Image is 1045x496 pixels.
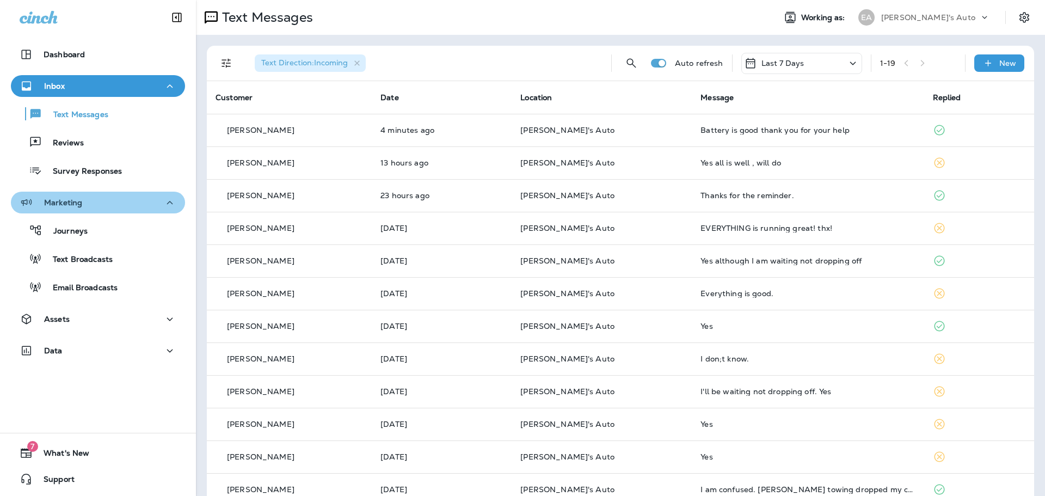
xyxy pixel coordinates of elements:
[27,441,38,452] span: 7
[11,275,185,298] button: Email Broadcasts
[11,192,185,213] button: Marketing
[380,224,503,232] p: Sep 9, 2025 11:27 AM
[675,59,723,68] p: Auto refresh
[44,50,85,59] p: Dashboard
[42,226,88,237] p: Journeys
[44,198,82,207] p: Marketing
[700,191,915,200] div: Thanks for the reminder.
[520,387,614,396] span: [PERSON_NAME]'s Auto
[380,191,503,200] p: Sep 9, 2025 11:58 AM
[11,308,185,330] button: Assets
[881,13,975,22] p: [PERSON_NAME]'s Auto
[255,54,366,72] div: Text Direction:Incoming
[520,485,614,494] span: [PERSON_NAME]'s Auto
[380,420,503,428] p: Sep 7, 2025 11:30 AM
[42,110,108,120] p: Text Messages
[380,354,503,363] p: Sep 7, 2025 12:38 PM
[11,102,185,125] button: Text Messages
[700,126,915,134] div: Battery is good thank you for your help
[227,126,294,134] p: [PERSON_NAME]
[227,224,294,232] p: [PERSON_NAME]
[261,58,348,68] span: Text Direction : Incoming
[11,442,185,464] button: 7What's New
[42,255,113,265] p: Text Broadcasts
[520,125,614,135] span: [PERSON_NAME]'s Auto
[11,340,185,362] button: Data
[42,167,122,177] p: Survey Responses
[162,7,192,28] button: Collapse Sidebar
[520,289,614,298] span: [PERSON_NAME]'s Auto
[700,93,734,102] span: Message
[700,322,915,330] div: Yes
[520,419,614,429] span: [PERSON_NAME]'s Auto
[700,224,915,232] div: EVERYTHING is running great! thx!
[11,468,185,490] button: Support
[858,9,875,26] div: EA
[380,322,503,330] p: Sep 8, 2025 11:17 AM
[227,191,294,200] p: [PERSON_NAME]
[11,247,185,270] button: Text Broadcasts
[880,59,896,68] div: 1 - 19
[227,452,294,461] p: [PERSON_NAME]
[700,387,915,396] div: I'll be waiting not dropping off. Yes
[227,485,294,494] p: [PERSON_NAME]
[227,420,294,428] p: [PERSON_NAME]
[520,452,614,462] span: [PERSON_NAME]'s Auto
[520,223,614,233] span: [PERSON_NAME]'s Auto
[620,52,642,74] button: Search Messages
[999,59,1016,68] p: New
[227,387,294,396] p: [PERSON_NAME]
[33,475,75,488] span: Support
[11,219,185,242] button: Journeys
[42,283,118,293] p: Email Broadcasts
[227,354,294,363] p: [PERSON_NAME]
[380,452,503,461] p: Sep 7, 2025 11:14 AM
[1015,8,1034,27] button: Settings
[801,13,847,22] span: Working as:
[380,158,503,167] p: Sep 9, 2025 09:56 PM
[700,289,915,298] div: Everything is good.
[700,158,915,167] div: Yes all is well , will do
[380,93,399,102] span: Date
[218,9,313,26] p: Text Messages
[380,387,503,396] p: Sep 7, 2025 12:03 PM
[380,126,503,134] p: Sep 10, 2025 11:26 AM
[520,256,614,266] span: [PERSON_NAME]'s Auto
[520,321,614,331] span: [PERSON_NAME]'s Auto
[11,75,185,97] button: Inbox
[700,420,915,428] div: Yes
[380,289,503,298] p: Sep 8, 2025 11:43 AM
[520,354,614,364] span: [PERSON_NAME]'s Auto
[700,485,915,494] div: I am confused. Scott's towing dropped my car by you this morning. It stopped and we couldn't get ...
[11,159,185,182] button: Survey Responses
[227,256,294,265] p: [PERSON_NAME]
[42,138,84,149] p: Reviews
[11,131,185,154] button: Reviews
[11,44,185,65] button: Dashboard
[380,256,503,265] p: Sep 9, 2025 11:26 AM
[44,315,70,323] p: Assets
[227,158,294,167] p: [PERSON_NAME]
[44,82,65,90] p: Inbox
[520,191,614,200] span: [PERSON_NAME]'s Auto
[700,354,915,363] div: I don;t know.
[933,93,961,102] span: Replied
[380,485,503,494] p: Sep 5, 2025 04:53 PM
[227,289,294,298] p: [PERSON_NAME]
[227,322,294,330] p: [PERSON_NAME]
[700,452,915,461] div: Yes
[33,449,89,462] span: What's New
[216,93,253,102] span: Customer
[700,256,915,265] div: Yes although I am waiting not dropping off
[520,93,552,102] span: Location
[216,52,237,74] button: Filters
[761,59,804,68] p: Last 7 Days
[520,158,614,168] span: [PERSON_NAME]'s Auto
[44,346,63,355] p: Data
